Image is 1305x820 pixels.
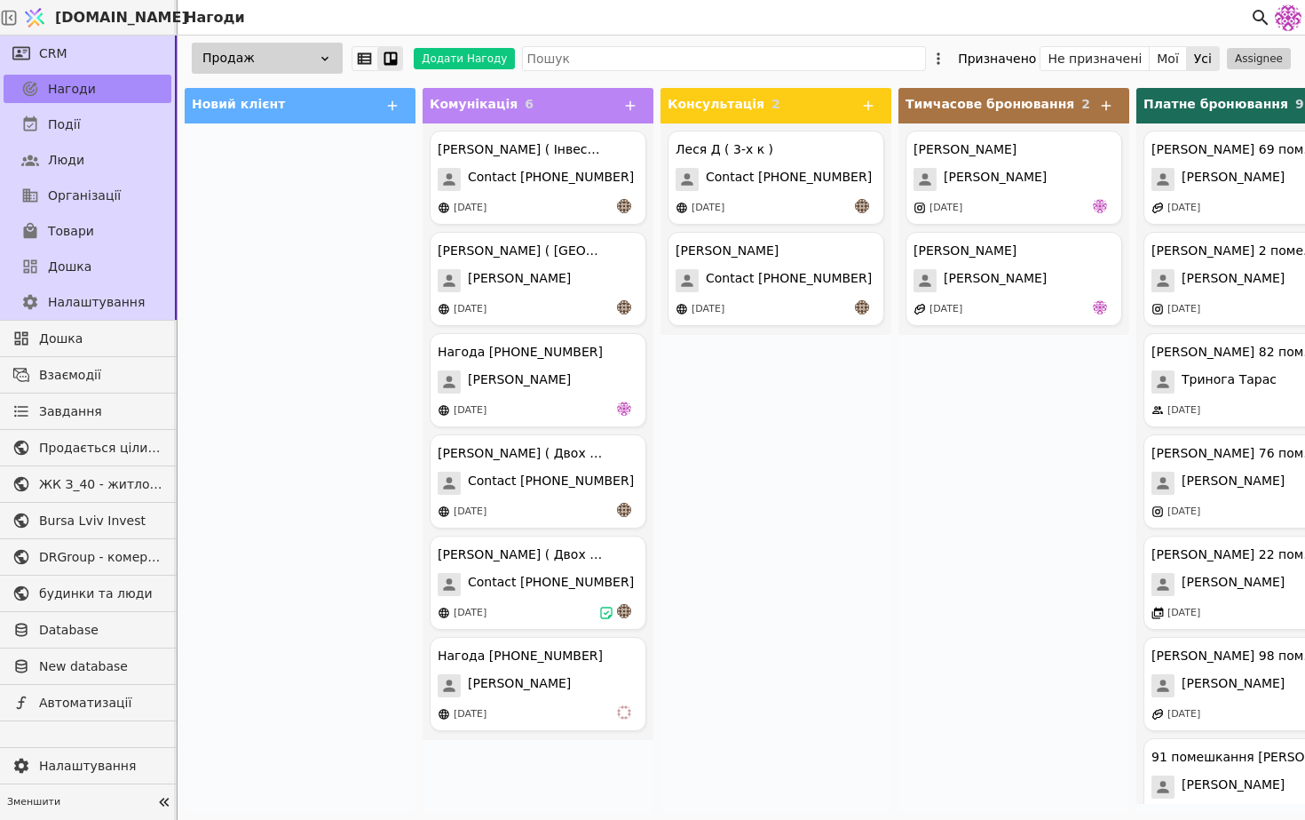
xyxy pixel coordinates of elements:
a: New database [4,652,171,681]
div: [DATE] [929,302,962,317]
img: an [855,199,869,213]
span: Події [48,115,81,134]
span: [PERSON_NAME] [944,269,1047,292]
span: Організації [48,187,121,205]
img: an [617,503,631,517]
a: Bursa Lviv Invest [4,506,171,535]
img: de [617,402,631,416]
span: [PERSON_NAME] [1182,168,1285,191]
img: affiliate-program.svg [1151,708,1164,720]
a: DRGroup - комерційна нерухоомість [4,543,171,571]
h2: Нагоди [178,7,245,28]
img: de [1093,300,1107,314]
div: [PERSON_NAME] ( Двох к для дочки ) [438,444,606,463]
span: [PERSON_NAME] [468,370,571,394]
span: [PERSON_NAME] [944,168,1047,191]
button: Мої [1150,46,1187,71]
button: Не призначені [1040,46,1150,71]
div: Леся Д ( 3-х к )Contact [PHONE_NUMBER][DATE]an [668,131,884,225]
div: Леся Д ( 3-х к ) [676,140,773,159]
a: ЖК З_40 - житлова та комерційна нерухомість класу Преміум [4,470,171,498]
span: New database [39,657,162,676]
div: [DATE] [454,505,486,520]
span: Contact [PHONE_NUMBER] [706,269,872,292]
span: [PERSON_NAME] [1182,674,1285,697]
img: vi [617,705,631,720]
span: Взаємодії [39,366,162,385]
div: [DATE] [692,302,724,317]
span: 9 [1295,97,1304,111]
div: Призначено [958,46,1036,71]
span: [DOMAIN_NAME] [55,7,188,28]
img: online-store.svg [676,202,688,214]
img: instagram.svg [913,202,926,214]
span: Налаштування [48,293,145,312]
div: [PERSON_NAME] [913,140,1016,159]
div: [DATE] [454,606,486,621]
div: [DATE] [1167,606,1200,621]
div: [DATE] [454,302,486,317]
img: affiliate-program.svg [1151,202,1164,214]
span: Комунікація [430,97,518,111]
div: [DATE] [929,201,962,216]
img: online-store.svg [438,404,450,417]
div: Нагода [PHONE_NUMBER][PERSON_NAME][DATE]de [430,333,646,427]
span: Продається цілий будинок [PERSON_NAME] нерухомість [39,439,162,458]
img: online-store.svg [438,708,450,720]
img: online-store.svg [438,506,450,518]
img: events.svg [1151,607,1164,619]
a: Автоматизації [4,689,171,717]
input: Пошук [522,46,926,71]
a: Дошка [4,252,171,281]
div: [PERSON_NAME] ( Двох к для дочки )Contact [PHONE_NUMBER][DATE]an [430,434,646,529]
img: instagram.svg [1151,506,1164,518]
img: Logo [21,1,48,35]
span: 2 [1081,97,1090,111]
span: Contact [PHONE_NUMBER] [468,168,634,191]
div: [PERSON_NAME] ( [GEOGRAPHIC_DATA] )[PERSON_NAME][DATE]an [430,232,646,326]
a: Взаємодії [4,361,171,389]
span: Товари [48,222,94,241]
div: [DATE] [1167,302,1200,317]
img: an [855,300,869,314]
a: Нагоди [4,75,171,103]
a: Database [4,616,171,644]
a: [DOMAIN_NAME] [18,1,178,35]
img: online-store.svg [438,303,450,315]
span: Database [39,621,162,640]
span: CRM [39,44,67,63]
span: Консультація [668,97,764,111]
span: Contact [PHONE_NUMBER] [468,573,634,596]
button: Assignee [1227,48,1291,69]
span: Дошка [39,330,162,348]
img: people.svg [1151,404,1164,417]
span: Новий клієнт [192,97,285,111]
div: [DATE] [1167,201,1200,216]
div: Нагода [PHONE_NUMBER] [438,343,603,362]
span: [PERSON_NAME] [1182,472,1285,495]
div: [DATE] [454,201,486,216]
span: 2 [771,97,780,111]
span: Автоматизації [39,694,162,713]
a: Люди [4,146,171,174]
div: [DATE] [454,707,486,722]
span: DRGroup - комерційна нерухоомість [39,548,162,567]
div: [DATE] [1167,707,1200,722]
span: Дошка [48,258,91,276]
img: 137b5da8a4f5046b86490006a8dec47a [1275,4,1301,31]
a: Додати Нагоду [403,48,515,69]
span: Платне бронювання [1143,97,1288,111]
span: Тимчасове бронювання [906,97,1074,111]
div: Продаж [192,43,343,74]
button: Усі [1187,46,1219,71]
img: an [617,199,631,213]
span: [PERSON_NAME] [468,269,571,292]
div: [DATE] [1167,505,1200,520]
a: Організації [4,181,171,210]
span: Люди [48,151,84,170]
div: [PERSON_NAME]Contact [PHONE_NUMBER][DATE]an [668,232,884,326]
img: de [1093,199,1107,213]
div: [DATE] [1167,403,1200,418]
a: Події [4,110,171,139]
img: online-store.svg [438,202,450,214]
